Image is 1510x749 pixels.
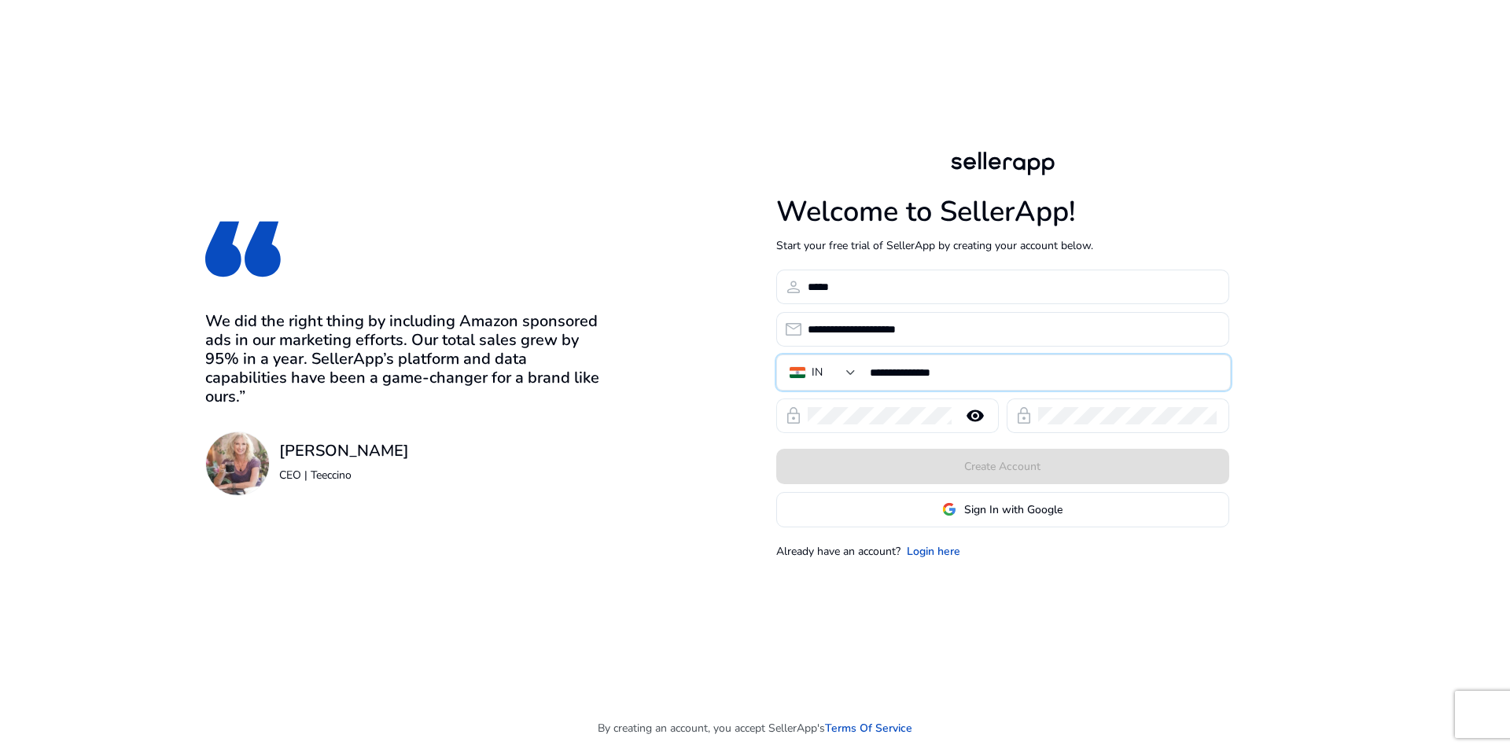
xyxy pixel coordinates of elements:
h3: [PERSON_NAME] [279,442,409,461]
div: IN [812,364,823,381]
h3: We did the right thing by including Amazon sponsored ads in our marketing efforts. Our total sale... [205,312,608,406]
img: google-logo.svg [942,502,956,516]
a: Terms Of Service [825,720,912,736]
button: Sign In with Google [776,492,1229,527]
mat-icon: remove_red_eye [956,406,994,425]
p: CEO | Teeccino [279,467,409,483]
h1: Welcome to SellerApp! [776,195,1229,229]
span: person [784,277,803,296]
span: Sign In with Google [964,501,1063,518]
span: lock [1015,406,1033,425]
p: Start your free trial of SellerApp by creating your account below. [776,237,1229,254]
span: lock [784,406,803,425]
p: Already have an account? [776,543,900,560]
span: email [784,320,803,339]
a: Login here [907,543,960,560]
